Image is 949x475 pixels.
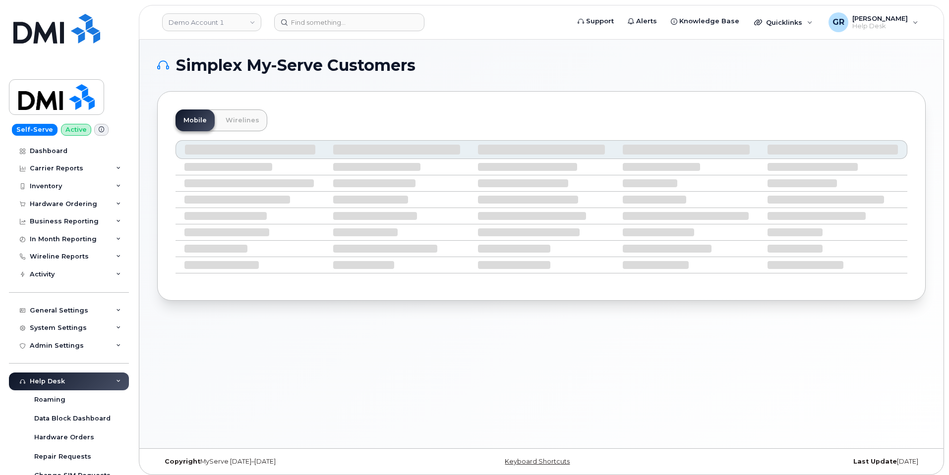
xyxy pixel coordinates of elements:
[165,458,200,465] strong: Copyright
[853,458,897,465] strong: Last Update
[157,458,414,466] div: MyServe [DATE]–[DATE]
[176,58,415,73] span: Simplex My-Serve Customers
[505,458,570,465] a: Keyboard Shortcuts
[176,109,215,131] a: Mobile
[669,458,926,466] div: [DATE]
[218,109,267,131] a: Wirelines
